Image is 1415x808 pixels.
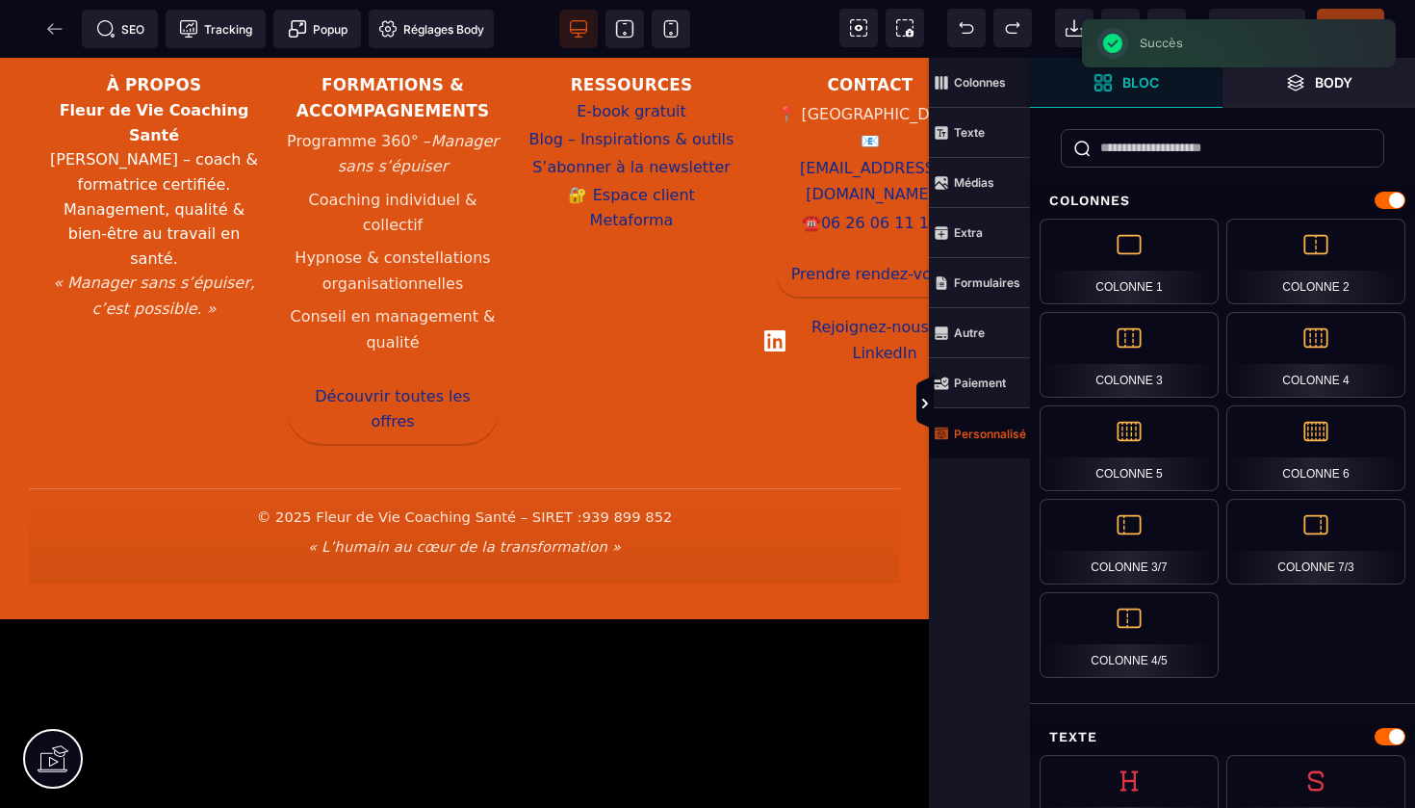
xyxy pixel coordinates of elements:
span: Ouvrir les blocs [1030,58,1222,108]
div: Colonne 6 [1226,405,1405,491]
em: Manager sans s’épuiser [338,74,499,117]
span: Aperçu [1209,9,1305,47]
li: Coaching individuel & collectif [287,126,499,185]
p: « Manager sans s’épuiser, c’est possible. » [48,213,260,264]
h3: Ressources [526,14,737,41]
strong: Formulaires [954,275,1020,290]
strong: Autre [954,326,985,340]
span: Créer une alerte modale [273,10,361,48]
nav: Liens ressources [526,40,737,177]
span: Formulaires [929,258,1030,308]
span: Enregistrer le contenu [1317,9,1384,47]
span: SEO [96,19,144,39]
li: Programme 360° – [287,67,499,126]
strong: Fleur de Vie Coaching Santé [60,43,249,87]
h3: Formations & accompagnements [287,14,499,67]
strong: Texte [954,125,985,140]
p: [PERSON_NAME] – coach & formatrice certifiée. Management, qualité & bien-être au travail en santé. [48,40,260,213]
div: Colonne 4/5 [1040,592,1219,678]
strong: Body [1315,75,1352,90]
span: Importer [1055,9,1093,47]
strong: Personnalisé [954,427,1026,441]
a: Rejoignez-nous sur LinkedIn [764,257,976,308]
span: Colonnes [929,58,1030,108]
a: Prendre rendez-vous [777,195,963,240]
span: Paiement [929,358,1030,408]
div: Texte [1030,719,1415,755]
span: Voir mobile [652,10,690,48]
div: Colonne 7/3 [1226,499,1405,585]
span: Voir bureau [559,10,598,48]
strong: Bloc [1122,75,1159,90]
div: Colonne 3 [1040,312,1219,398]
a: Espace client Metaforma [526,124,737,177]
a: E-book gratuit [577,40,686,68]
span: Capture d'écran [886,9,924,47]
address: 📍 [GEOGRAPHIC_DATA] 📧 ☎️ [764,43,976,179]
div: Colonne 5 [1040,405,1219,491]
span: Popup [288,19,347,39]
a: Découvrir toutes les offres [287,317,499,386]
span: Extra [929,208,1030,258]
strong: Extra [954,225,983,240]
a: 06 26 06 11 14 [821,151,939,180]
span: Voir les composants [839,9,878,47]
span: Rétablir [993,9,1032,47]
span: Métadata SEO [82,10,158,48]
span: Réglages Body [378,19,484,39]
div: Colonne 2 [1226,219,1405,304]
span: Nettoyage [1101,9,1140,47]
div: Colonne 4 [1226,312,1405,398]
h3: Contact [764,14,976,41]
li: Hypnose & constellations organisationnelles [287,184,499,243]
div: Colonnes [1030,183,1415,219]
span: Favicon [369,10,494,48]
span: Ouvrir les calques [1222,58,1415,108]
h3: À propos [48,14,260,41]
span: Autre [929,308,1030,358]
div: Colonne 3/7 [1040,499,1219,585]
p: © 2025 Fleur de Vie Coaching Santé – SIRET : [48,448,881,471]
li: Conseil en management & qualité [287,243,499,301]
p: « L’humain au cœur de la transformation » [48,478,881,501]
strong: Paiement [954,376,1006,390]
div: Colonne 1 [1040,219,1219,304]
span: Code de suivi [166,10,266,48]
span: Texte [929,108,1030,158]
a: S’abonner à la newsletter [532,96,731,124]
span: Rejoignez-nous sur LinkedIn [793,257,976,308]
div: Informations [29,430,900,525]
span: 939 899 852 [582,451,673,467]
span: Enregistrer [1147,9,1186,47]
strong: Médias [954,175,994,190]
span: Tracking [179,19,252,39]
span: Médias [929,158,1030,208]
a: Blog – Inspirations & outils [529,68,734,96]
span: Voir tablette [605,10,644,48]
a: [EMAIL_ADDRESS][DOMAIN_NAME] [764,96,976,151]
span: Afficher les vues [1030,376,1049,433]
strong: Colonnes [954,75,1006,90]
span: Personnalisé [929,408,1030,458]
span: Défaire [947,9,986,47]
